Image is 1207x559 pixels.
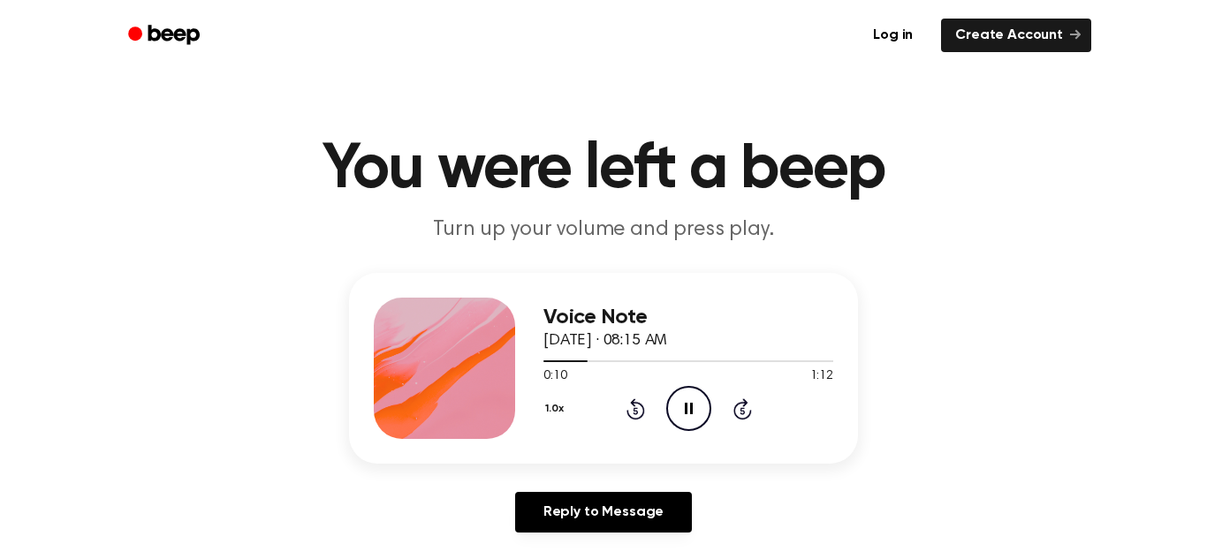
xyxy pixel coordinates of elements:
span: [DATE] · 08:15 AM [543,333,667,349]
a: Create Account [941,19,1091,52]
a: Reply to Message [515,492,692,533]
h3: Voice Note [543,306,833,329]
p: Turn up your volume and press play. [264,215,943,245]
span: 0:10 [543,367,566,386]
a: Beep [116,19,216,53]
span: 1:12 [810,367,833,386]
a: Log in [855,15,930,56]
button: 1.0x [543,394,570,424]
h1: You were left a beep [151,138,1056,201]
